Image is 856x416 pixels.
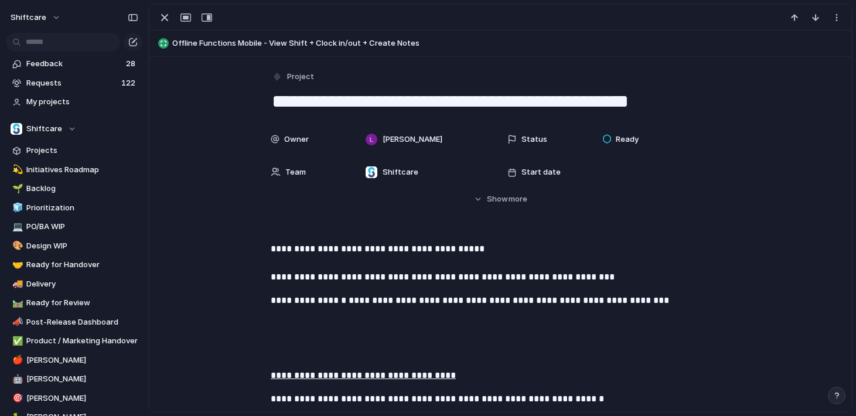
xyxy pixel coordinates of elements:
button: 🛤️ [11,297,22,309]
span: Shiftcare [383,166,418,178]
span: Feedback [26,58,122,70]
div: 📣 [12,315,21,329]
a: 📣Post-Release Dashboard [6,313,142,331]
a: 🍎[PERSON_NAME] [6,352,142,369]
button: 💻 [11,221,22,233]
div: 🎯 [12,391,21,405]
a: 🚚Delivery [6,275,142,293]
div: 🤖 [12,373,21,386]
span: 28 [126,58,138,70]
a: 💫Initiatives Roadmap [6,161,142,179]
a: Projects [6,142,142,159]
span: Project [287,71,314,83]
span: Ready for Handover [26,259,138,271]
span: shiftcare [11,12,46,23]
span: Status [521,134,547,145]
a: 🎯[PERSON_NAME] [6,390,142,407]
span: PO/BA WIP [26,221,138,233]
button: 🚚 [11,278,22,290]
a: 🎨Design WIP [6,237,142,255]
button: 📣 [11,316,22,328]
div: 🧊 [12,201,21,214]
button: 🍎 [11,354,22,366]
span: 122 [121,77,138,89]
a: 🤖[PERSON_NAME] [6,370,142,388]
span: Owner [284,134,309,145]
div: 🛤️ [12,296,21,310]
span: Initiatives Roadmap [26,164,138,176]
button: Shiftcare [6,120,142,138]
button: 💫 [11,164,22,176]
button: 🤝 [11,259,22,271]
div: ✅ [12,335,21,348]
span: Ready [616,134,639,145]
span: Delivery [26,278,138,290]
div: 🤝 [12,258,21,272]
span: Ready for Review [26,297,138,309]
span: [PERSON_NAME] [26,354,138,366]
span: [PERSON_NAME] [383,134,442,145]
div: 💫 [12,163,21,176]
a: 💻PO/BA WIP [6,218,142,236]
span: Shiftcare [26,123,62,135]
a: My projects [6,93,142,111]
span: Start date [521,166,561,178]
span: Design WIP [26,240,138,252]
a: ✅Product / Marketing Handover [6,332,142,350]
span: Product / Marketing Handover [26,335,138,347]
span: Post-Release Dashboard [26,316,138,328]
button: Showmore [271,189,730,210]
button: 🎯 [11,393,22,404]
button: 🌱 [11,183,22,195]
span: [PERSON_NAME] [26,393,138,404]
a: Feedback28 [6,55,142,73]
a: 🤝Ready for Handover [6,256,142,274]
button: shiftcare [5,8,67,27]
a: 🛤️Ready for Review [6,294,142,312]
span: Prioritization [26,202,138,214]
div: 🌱 [12,182,21,196]
span: Team [285,166,306,178]
span: more [509,193,527,205]
span: My projects [26,96,138,108]
button: 🧊 [11,202,22,214]
div: 🍎 [12,353,21,367]
div: 🚚 [12,277,21,291]
button: ✅ [11,335,22,347]
a: 🌱Backlog [6,180,142,197]
span: Offline Functions Mobile - View Shift + Clock in/out + Create Notes [172,37,846,49]
span: [PERSON_NAME] [26,373,138,385]
div: 💻 [12,220,21,234]
div: 🎨 [12,239,21,253]
button: 🎨 [11,240,22,252]
button: Offline Functions Mobile - View Shift + Clock in/out + Create Notes [155,34,846,53]
button: Project [270,69,318,86]
a: 🧊Prioritization [6,199,142,217]
a: Requests122 [6,74,142,92]
span: Requests [26,77,118,89]
span: Projects [26,145,138,156]
button: 🤖 [11,373,22,385]
span: Backlog [26,183,138,195]
span: Show [487,193,508,205]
